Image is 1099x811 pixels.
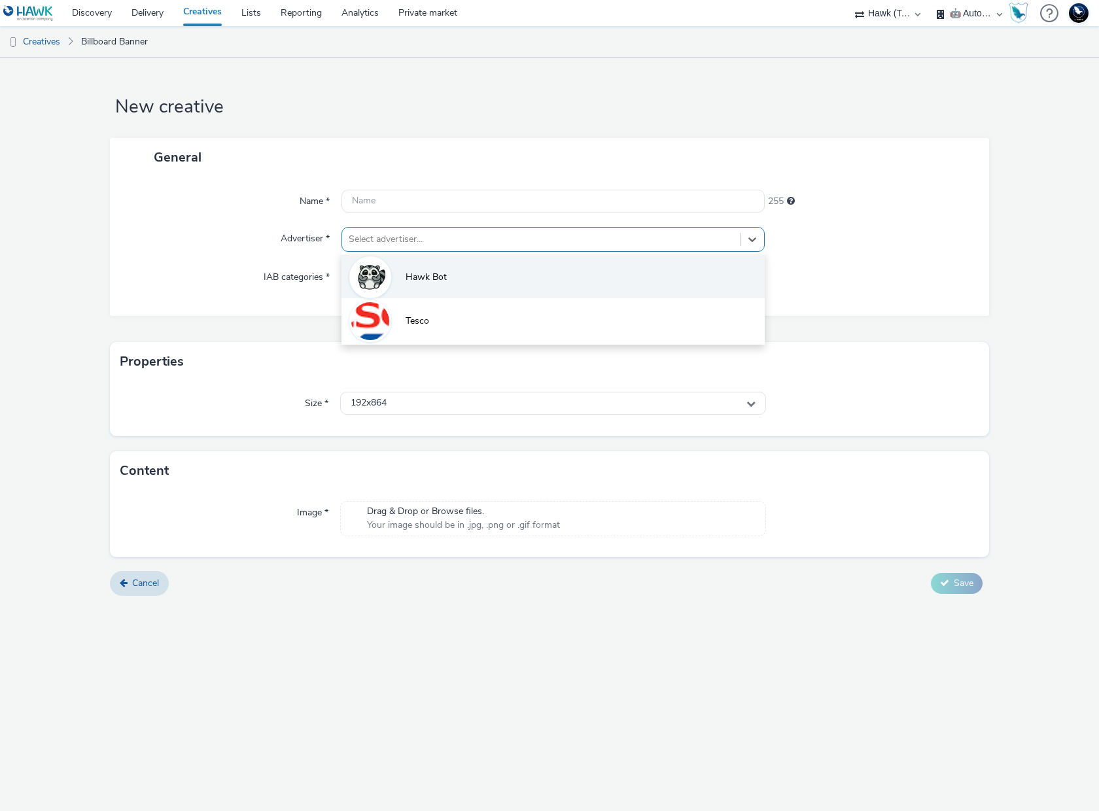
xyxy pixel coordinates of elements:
img: Hawk Bot [351,258,389,296]
img: Tesco [351,302,389,340]
span: Cancel [132,577,159,589]
span: Hawk Bot [406,271,447,284]
span: Drag & Drop or Browse files. [367,505,560,518]
span: Save [954,577,973,589]
span: General [154,148,201,166]
label: Size * [300,392,334,410]
label: Advertiser * [275,227,335,245]
img: Hawk Academy [1009,3,1028,24]
a: Cancel [110,571,169,596]
img: undefined Logo [3,5,54,22]
label: Image * [292,501,334,519]
input: Name [341,190,765,213]
img: Support Hawk [1069,3,1089,23]
span: 255 [768,195,784,208]
h3: Content [120,461,169,481]
button: Save [931,573,983,594]
a: Hawk Academy [1009,3,1034,24]
h3: Properties [120,352,184,371]
a: Billboard Banner [75,26,154,58]
div: Maximum 255 characters [787,195,795,208]
span: 192x864 [351,398,387,409]
label: Name * [294,190,335,208]
label: IAB categories * [258,266,335,284]
span: Tesco [406,315,429,328]
img: dooh [7,36,20,49]
h1: New creative [110,95,989,120]
span: Your image should be in .jpg, .png or .gif format [367,519,560,532]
